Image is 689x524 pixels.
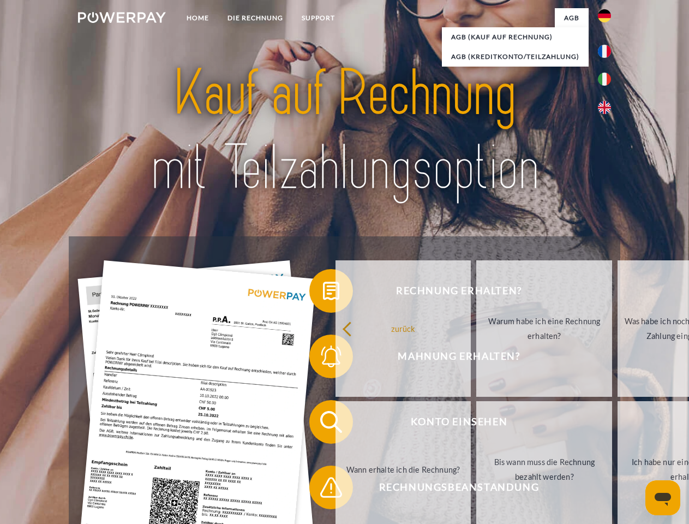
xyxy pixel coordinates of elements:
img: fr [598,45,611,58]
img: de [598,9,611,22]
button: Rechnung erhalten? [309,269,593,313]
div: Bis wann muss die Rechnung bezahlt werden? [483,455,606,484]
img: qb_bill.svg [317,277,345,305]
img: en [598,101,611,114]
button: Rechnungsbeanstandung [309,466,593,509]
img: qb_warning.svg [317,474,345,501]
div: Warum habe ich eine Rechnung erhalten? [483,314,606,343]
a: agb [555,8,589,28]
button: Mahnung erhalten? [309,335,593,378]
iframe: Schaltfläche zum Öffnen des Messaging-Fensters [645,480,680,515]
div: zurück [342,321,465,336]
a: SUPPORT [292,8,344,28]
img: qb_search.svg [317,408,345,436]
img: title-powerpay_de.svg [104,52,585,209]
button: Konto einsehen [309,400,593,444]
img: it [598,73,611,86]
a: AGB (Kreditkonto/Teilzahlung) [442,47,589,67]
a: DIE RECHNUNG [218,8,292,28]
a: AGB (Kauf auf Rechnung) [442,27,589,47]
img: logo-powerpay-white.svg [78,12,166,23]
img: qb_bell.svg [317,343,345,370]
a: Home [177,8,218,28]
div: Wann erhalte ich die Rechnung? [342,462,465,477]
